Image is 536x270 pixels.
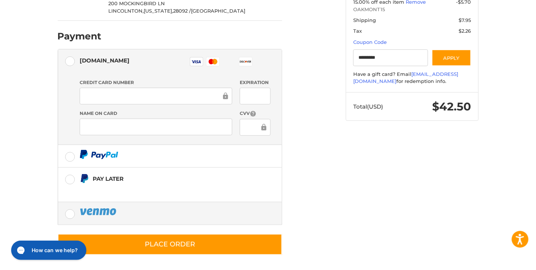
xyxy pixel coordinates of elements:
iframe: Gorgias live chat messenger [7,238,89,263]
span: [US_STATE], [144,8,173,14]
span: $42.50 [432,100,471,113]
span: 28092 / [173,8,191,14]
a: Coupon Code [353,39,387,45]
h2: Payment [58,30,102,42]
span: $2.26 [459,28,471,34]
span: Tax [353,28,362,34]
img: Pay Later icon [80,174,89,183]
span: [GEOGRAPHIC_DATA] [191,8,245,14]
img: PayPal icon [80,207,118,216]
span: $7.95 [459,17,471,23]
img: PayPal icon [80,150,118,159]
span: Total (USD) [353,103,383,110]
span: OAKMONT15 [353,6,471,13]
label: CVV [240,110,271,117]
input: Gift Certificate or Coupon Code [353,49,428,66]
button: Place Order [58,234,282,255]
label: Name on Card [80,110,232,117]
span: Shipping [353,17,376,23]
div: Have a gift card? Email for redemption info. [353,71,471,85]
div: Pay Later [93,173,235,185]
iframe: PayPal Message 1 [80,187,235,193]
span: LINCOLNTON, [108,8,144,14]
label: Credit Card Number [80,79,232,86]
button: Apply [432,49,471,66]
span: 200 MOCKINGBIRD LN [108,0,165,6]
label: Expiration [240,79,271,86]
div: [DOMAIN_NAME] [80,54,130,67]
